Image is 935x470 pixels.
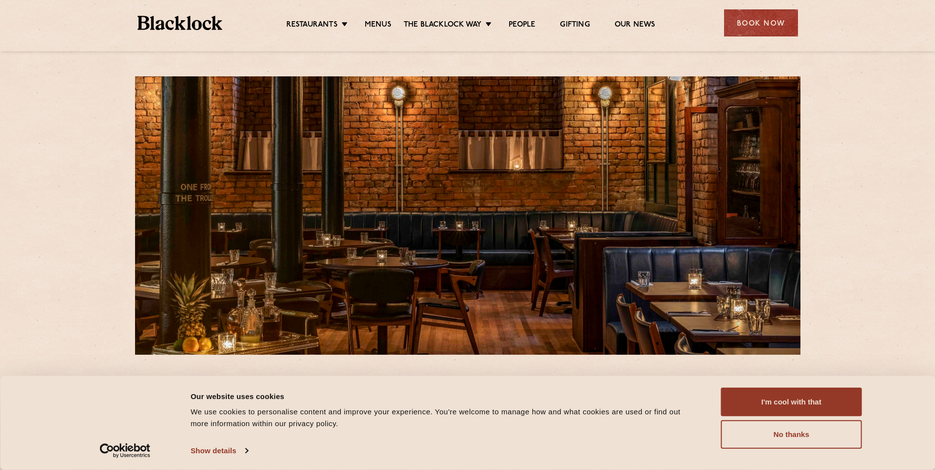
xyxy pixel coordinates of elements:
button: I'm cool with that [721,388,862,416]
a: The Blacklock Way [404,20,482,31]
div: Our website uses cookies [191,390,699,402]
a: Usercentrics Cookiebot - opens in a new window [82,443,168,458]
a: Our News [615,20,656,31]
img: BL_Textured_Logo-footer-cropped.svg [138,16,223,30]
a: Restaurants [286,20,338,31]
button: No thanks [721,420,862,449]
a: People [509,20,535,31]
a: Show details [191,443,248,458]
div: We use cookies to personalise content and improve your experience. You're welcome to manage how a... [191,406,699,430]
a: Menus [365,20,391,31]
div: Book Now [724,9,798,36]
a: Gifting [560,20,589,31]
